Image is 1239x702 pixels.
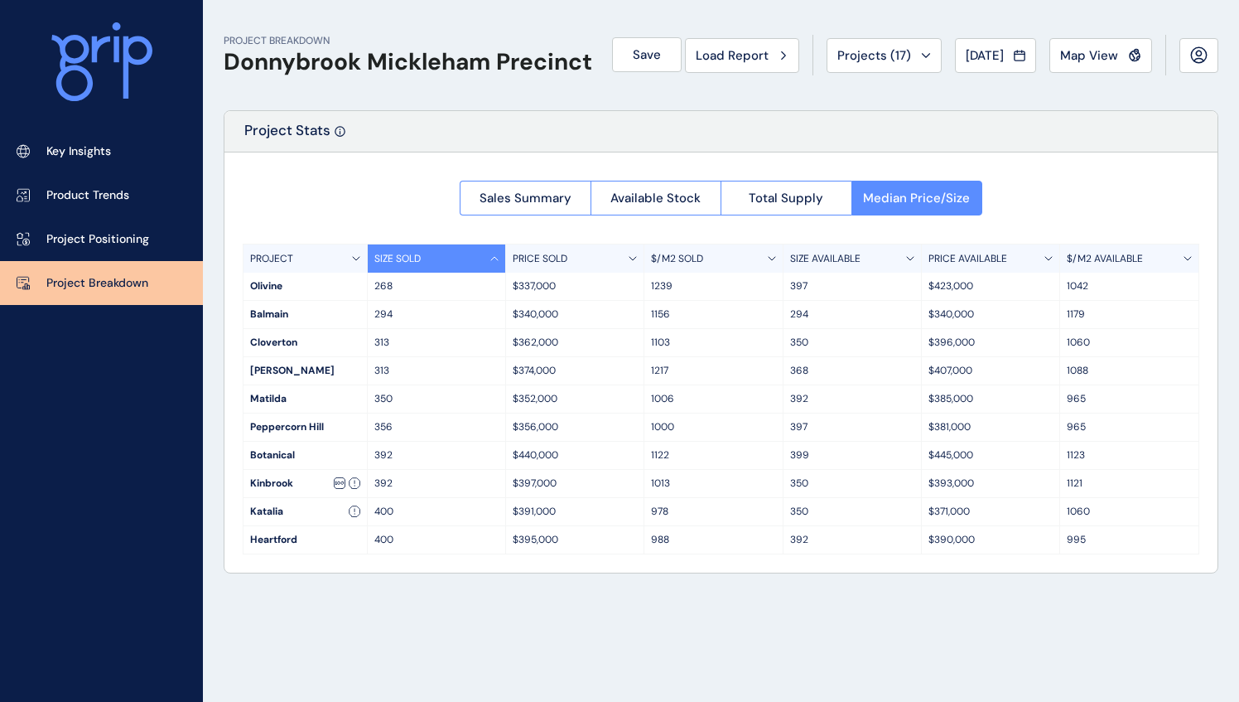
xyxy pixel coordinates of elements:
[244,121,330,152] p: Project Stats
[513,252,567,266] p: PRICE SOLD
[651,448,775,462] p: 1122
[1060,47,1118,64] span: Map View
[374,448,499,462] p: 392
[651,279,775,293] p: 1239
[928,307,1053,322] p: $340,000
[928,364,1053,378] p: $407,000
[790,448,914,462] p: 399
[928,533,1053,547] p: $390,000
[243,357,367,385] div: [PERSON_NAME]
[721,181,851,215] button: Total Supply
[374,364,499,378] p: 313
[790,392,914,406] p: 392
[1067,252,1143,266] p: $/M2 AVAILABLE
[374,477,499,491] p: 392
[837,47,911,64] span: Projects ( 17 )
[250,252,293,266] p: PROJECT
[790,420,914,434] p: 397
[790,364,914,378] p: 368
[243,273,367,300] div: Olivine
[1067,279,1192,293] p: 1042
[928,505,1053,519] p: $371,000
[374,279,499,293] p: 268
[651,533,775,547] p: 988
[480,190,571,206] span: Sales Summary
[790,533,914,547] p: 392
[1067,364,1192,378] p: 1088
[513,448,637,462] p: $440,000
[1067,392,1192,406] p: 965
[928,336,1053,350] p: $396,000
[651,420,775,434] p: 1000
[790,252,861,266] p: SIZE AVAILABLE
[790,477,914,491] p: 350
[243,385,367,413] div: Matilda
[513,364,637,378] p: $374,000
[827,38,942,73] button: Projects (17)
[696,47,769,64] span: Load Report
[374,420,499,434] p: 356
[790,336,914,350] p: 350
[46,143,111,160] p: Key Insights
[610,190,701,206] span: Available Stock
[1049,38,1152,73] button: Map View
[1067,448,1192,462] p: 1123
[863,190,970,206] span: Median Price/Size
[46,275,148,292] p: Project Breakdown
[749,190,823,206] span: Total Supply
[513,336,637,350] p: $362,000
[1067,336,1192,350] p: 1060
[966,47,1004,64] span: [DATE]
[651,392,775,406] p: 1006
[374,252,421,266] p: SIZE SOLD
[374,336,499,350] p: 313
[928,420,1053,434] p: $381,000
[633,46,661,63] span: Save
[224,48,592,76] h1: Donnybrook Mickleham Precinct
[513,392,637,406] p: $352,000
[1067,505,1192,519] p: 1060
[1067,420,1192,434] p: 965
[243,498,367,525] div: Katalia
[374,505,499,519] p: 400
[374,307,499,322] p: 294
[243,442,367,469] div: Botanical
[513,420,637,434] p: $356,000
[612,37,682,72] button: Save
[851,181,983,215] button: Median Price/Size
[46,187,129,204] p: Product Trends
[1067,477,1192,491] p: 1121
[374,533,499,547] p: 400
[928,448,1053,462] p: $445,000
[790,279,914,293] p: 397
[928,477,1053,491] p: $393,000
[651,252,703,266] p: $/M2 SOLD
[685,38,799,73] button: Load Report
[513,505,637,519] p: $391,000
[651,307,775,322] p: 1156
[928,279,1053,293] p: $423,000
[243,414,367,441] div: Peppercorn Hill
[790,505,914,519] p: 350
[513,477,637,491] p: $397,000
[243,526,367,554] div: Heartford
[1067,307,1192,322] p: 1179
[243,329,367,356] div: Cloverton
[460,181,591,215] button: Sales Summary
[513,279,637,293] p: $337,000
[955,38,1036,73] button: [DATE]
[224,34,592,48] p: PROJECT BREAKDOWN
[651,505,775,519] p: 978
[46,231,149,248] p: Project Positioning
[651,477,775,491] p: 1013
[243,301,367,328] div: Balmain
[1067,533,1192,547] p: 995
[651,336,775,350] p: 1103
[651,364,775,378] p: 1217
[374,392,499,406] p: 350
[513,307,637,322] p: $340,000
[928,252,1007,266] p: PRICE AVAILABLE
[243,470,367,497] div: Kinbrook
[513,533,637,547] p: $395,000
[928,392,1053,406] p: $385,000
